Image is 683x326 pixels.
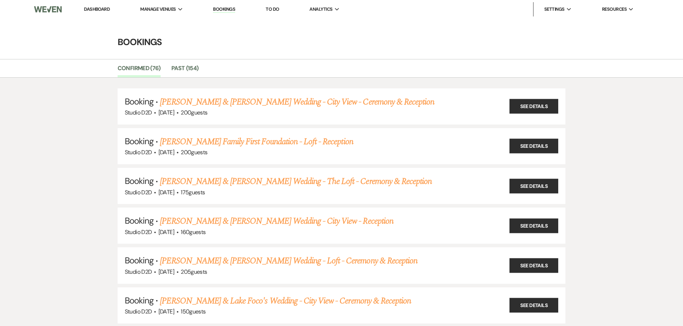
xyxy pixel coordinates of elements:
[171,64,199,77] a: Past (154)
[160,254,417,267] a: [PERSON_NAME] & [PERSON_NAME] Wedding - Loft - Ceremony & Reception
[84,6,110,12] a: Dashboard
[509,179,558,193] a: See Details
[125,189,152,196] span: Studio D2D
[160,96,434,108] a: [PERSON_NAME] & [PERSON_NAME] Wedding - City View - Ceremony & Reception
[160,175,432,188] a: [PERSON_NAME] & [PERSON_NAME] Wedding - The Loft - Ceremony & Reception
[125,255,153,266] span: Booking
[213,6,235,13] a: Bookings
[140,6,176,13] span: Manage Venues
[125,308,152,315] span: Studio D2D
[602,6,627,13] span: Resources
[84,36,600,48] h4: Bookings
[181,308,205,315] span: 150 guests
[509,298,558,313] a: See Details
[181,268,207,276] span: 205 guests
[125,268,152,276] span: Studio D2D
[509,139,558,154] a: See Details
[181,149,207,156] span: 200 guests
[125,96,153,107] span: Booking
[160,295,411,307] a: [PERSON_NAME] & Lake Foco's Wedding - City View - Ceremony & Reception
[125,228,152,236] span: Studio D2D
[125,175,153,186] span: Booking
[158,228,174,236] span: [DATE]
[160,215,393,228] a: [PERSON_NAME] & [PERSON_NAME] Wedding - City View - Reception
[509,258,558,273] a: See Details
[544,6,565,13] span: Settings
[158,189,174,196] span: [DATE]
[125,149,152,156] span: Studio D2D
[125,295,153,306] span: Booking
[158,149,174,156] span: [DATE]
[509,218,558,233] a: See Details
[509,99,558,114] a: See Details
[158,268,174,276] span: [DATE]
[266,6,279,12] a: To Do
[158,308,174,315] span: [DATE]
[158,109,174,116] span: [DATE]
[125,109,152,116] span: Studio D2D
[125,136,153,147] span: Booking
[309,6,332,13] span: Analytics
[125,215,153,226] span: Booking
[160,135,353,148] a: [PERSON_NAME] Family First Foundation - Loft - Reception
[181,228,205,236] span: 160 guests
[181,189,205,196] span: 175 guests
[34,2,61,17] img: Weven Logo
[118,64,161,77] a: Confirmed (76)
[181,109,207,116] span: 200 guests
